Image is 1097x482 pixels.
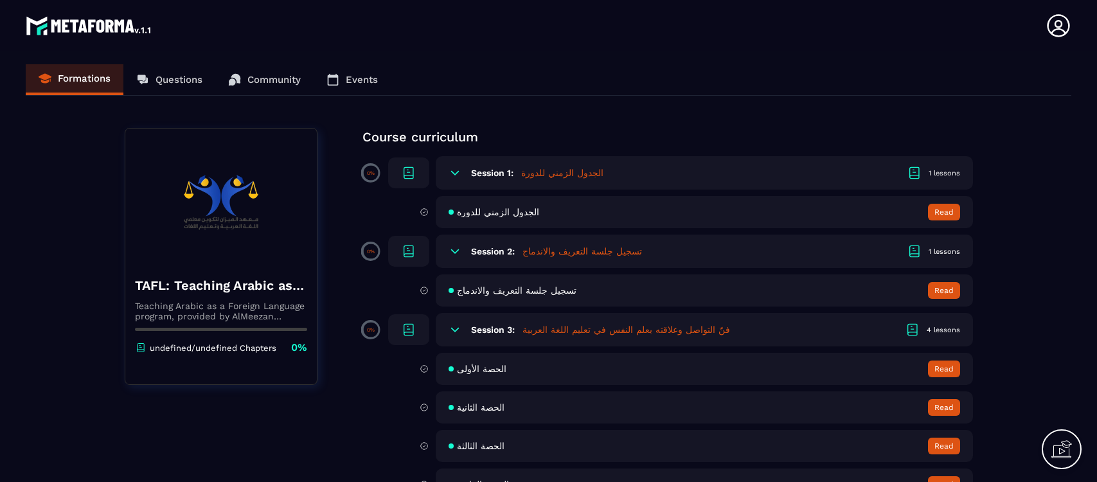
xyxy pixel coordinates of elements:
[929,247,960,256] div: 1 lessons
[522,245,642,258] h5: تسجيل جلسة التعريف والاندماج
[135,301,307,321] p: Teaching Arabic as a Foreign Language program, provided by AlMeezan Academy in the [GEOGRAPHIC_DATA]
[928,438,960,454] button: Read
[929,168,960,178] div: 1 lessons
[135,138,307,267] img: banner
[927,325,960,335] div: 4 lessons
[928,399,960,416] button: Read
[457,364,506,374] span: الحصة الأولى
[928,282,960,299] button: Read
[135,276,307,294] h4: TAFL: Teaching Arabic as a Foreign Language program - august
[26,13,153,39] img: logo
[367,170,375,176] p: 0%
[522,323,730,336] h5: فنّ التواصل وعلاقته بعلم النفس في تعليم اللغة العربية
[367,327,375,333] p: 0%
[471,325,515,335] h6: Session 3:
[457,285,576,296] span: تسجيل جلسة التعريف والاندماج
[457,441,504,451] span: الحصة الثالثة
[928,204,960,220] button: Read
[367,249,375,254] p: 0%
[471,246,515,256] h6: Session 2:
[928,361,960,377] button: Read
[471,168,513,178] h6: Session 1:
[150,343,276,353] p: undefined/undefined Chapters
[521,166,603,179] h5: الجدول الزمني للدورة
[457,402,504,413] span: الحصة الثانية
[457,207,539,217] span: الجدول الزمني للدورة
[362,128,973,146] p: Course curriculum
[291,341,307,355] p: 0%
